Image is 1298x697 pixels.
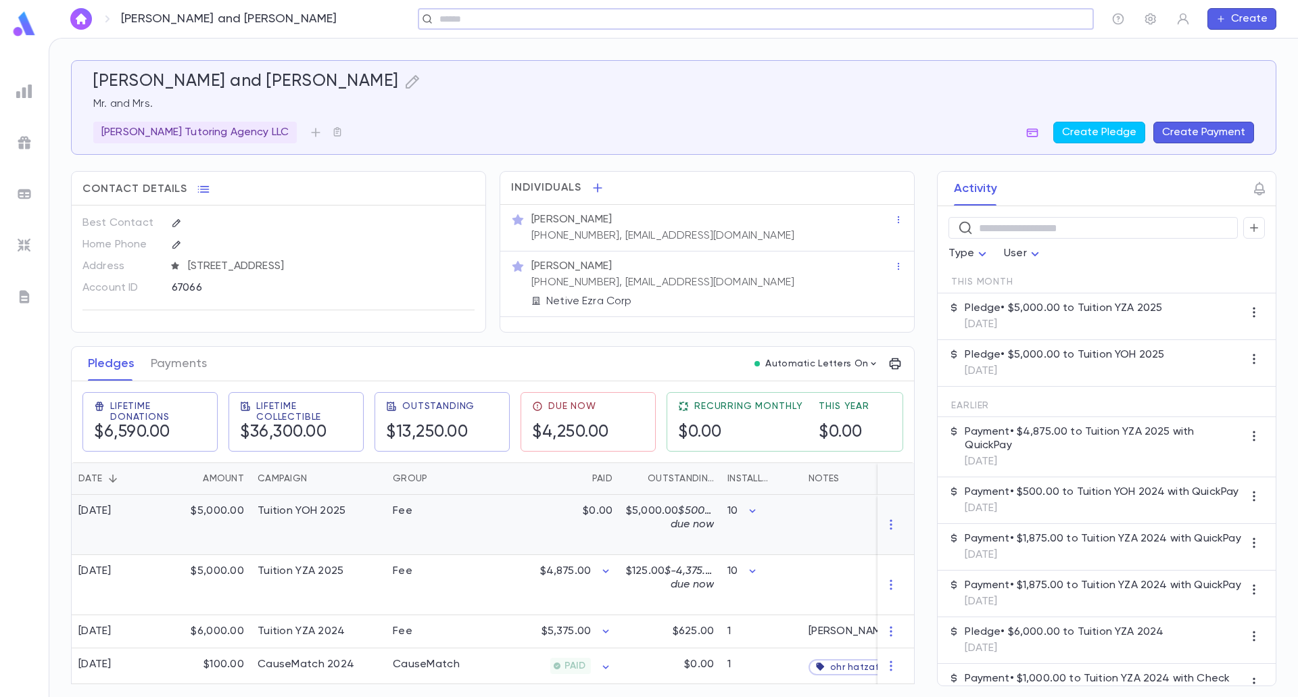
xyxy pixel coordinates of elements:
p: Best Contact [82,212,160,234]
span: Individuals [511,181,581,195]
p: Payment • $4,875.00 to Tuition YZA 2025 with QuickPay [965,425,1243,452]
p: [DATE] [965,364,1164,378]
p: [PERSON_NAME] and [PERSON_NAME] [121,11,337,26]
img: reports_grey.c525e4749d1bce6a11f5fe2a8de1b229.svg [16,83,32,99]
p: [PHONE_NUMBER], [EMAIL_ADDRESS][DOMAIN_NAME] [531,276,794,289]
button: Create Pledge [1053,122,1145,143]
p: 10 [727,504,738,518]
p: Netive Ezra Corp [546,295,632,308]
div: [DATE] [78,504,112,518]
span: Lifetime Collectible [256,401,352,423]
div: [PERSON_NAME] [809,625,890,638]
div: Notes [802,462,971,495]
p: Payment • $500.00 to Tuition YOH 2024 with QuickPay [965,485,1239,499]
img: logo [11,11,38,37]
div: $5,000.00 [163,555,251,615]
p: [DATE] [965,595,1241,608]
div: CauseMatch 2024 [258,658,354,671]
p: Pledge • $5,000.00 to Tuition YOH 2025 [965,348,1164,362]
div: Fee [393,625,412,638]
span: PAID [559,660,591,671]
span: Type [948,248,974,259]
button: Payments [151,347,207,381]
p: Mr. and Mrs. [93,97,1254,111]
p: Account ID [82,277,160,299]
div: $100.00 [163,648,251,684]
h5: $36,300.00 [240,423,327,443]
p: [DATE] [965,455,1243,468]
div: Notes [809,462,839,495]
p: Automatic Letters On [765,358,868,369]
span: Lifetime Donations [110,401,206,423]
div: Tuition YZA 2024 [258,625,345,638]
p: [DATE] [965,642,1163,655]
div: [DATE] [78,658,112,671]
img: letters_grey.7941b92b52307dd3b8a917253454ce1c.svg [16,289,32,305]
h5: $6,590.00 [94,423,170,443]
div: Outstanding [648,462,714,495]
button: Pledges [88,347,135,381]
div: [DATE] [78,625,112,638]
p: Payment • $1,000.00 to Tuition YZA 2024 with Check [965,672,1230,686]
p: [PERSON_NAME] [531,213,612,226]
button: Sort [571,468,592,489]
span: [STREET_ADDRESS] [183,260,476,273]
p: [DATE] [965,502,1239,515]
p: Address [82,256,160,277]
img: imports_grey.530a8a0e642e233f2baf0ef88e8c9fcb.svg [16,237,32,254]
p: $0.00 [684,658,714,671]
p: Payment • $1,875.00 to Tuition YZA 2024 with QuickPay [965,532,1241,546]
div: Outstanding [619,462,721,495]
h5: $13,250.00 [386,423,468,443]
button: Sort [102,468,124,489]
p: 10 [727,564,738,578]
div: Paid [592,462,612,495]
span: User [1004,248,1027,259]
button: Sort [427,468,449,489]
div: Tuition YZA 2025 [258,564,343,578]
p: $625.00 [673,625,714,638]
button: Automatic Letters On [749,354,884,373]
p: $5,375.00 [542,625,591,638]
span: Earlier [951,400,989,411]
div: CauseMatch [393,658,460,671]
span: Contact Details [82,183,187,196]
div: 1 [721,648,802,684]
h5: [PERSON_NAME] and [PERSON_NAME] [93,72,399,92]
div: 67066 [172,277,408,297]
div: Paid [487,462,619,495]
div: Amount [203,462,244,495]
button: Create Payment [1153,122,1254,143]
div: Campaign [251,462,386,495]
h5: $4,250.00 [532,423,609,443]
p: Pledge • $5,000.00 to Tuition YZA 2025 [965,302,1162,315]
div: Fee [393,504,412,518]
p: $5,000.00 [626,504,714,531]
p: [DATE] [965,548,1241,562]
p: [PERSON_NAME] Tutoring Agency LLC [101,126,289,139]
div: Fee [393,564,412,578]
span: Recurring Monthly [694,401,802,412]
p: Home Phone [82,234,160,256]
p: [PHONE_NUMBER], [EMAIL_ADDRESS][DOMAIN_NAME] [531,229,794,243]
button: Sort [181,468,203,489]
span: Outstanding [402,401,475,412]
h5: $0.00 [678,423,722,443]
div: Installments [721,462,802,495]
span: Due Now [548,401,596,412]
div: $6,000.00 [163,615,251,648]
p: [DATE] [965,318,1162,331]
img: home_white.a664292cf8c1dea59945f0da9f25487c.svg [73,14,89,24]
button: Sort [307,468,329,489]
div: Installments [727,462,773,495]
p: [PERSON_NAME] [531,260,612,273]
div: $5,000.00 [163,495,251,555]
div: Group [386,462,487,495]
span: $500.00 due now [671,506,721,530]
p: Pledge • $6,000.00 to Tuition YZA 2024 [965,625,1163,639]
div: Campaign [258,462,307,495]
img: campaigns_grey.99e729a5f7ee94e3726e6486bddda8f1.svg [16,135,32,151]
div: 1 [721,615,802,648]
div: Group [393,462,427,495]
p: $4,875.00 [540,564,591,578]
